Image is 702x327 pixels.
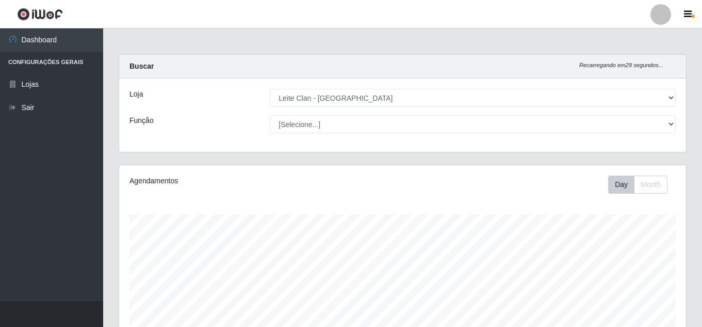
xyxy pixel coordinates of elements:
[608,176,667,194] div: First group
[129,115,154,126] label: Função
[129,62,154,70] strong: Buscar
[608,176,676,194] div: Toolbar with button groups
[608,176,634,194] button: Day
[129,176,348,186] div: Agendamentos
[129,89,143,100] label: Loja
[17,8,63,21] img: CoreUI Logo
[579,62,663,68] i: Recarregando em 29 segundos...
[634,176,667,194] button: Month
